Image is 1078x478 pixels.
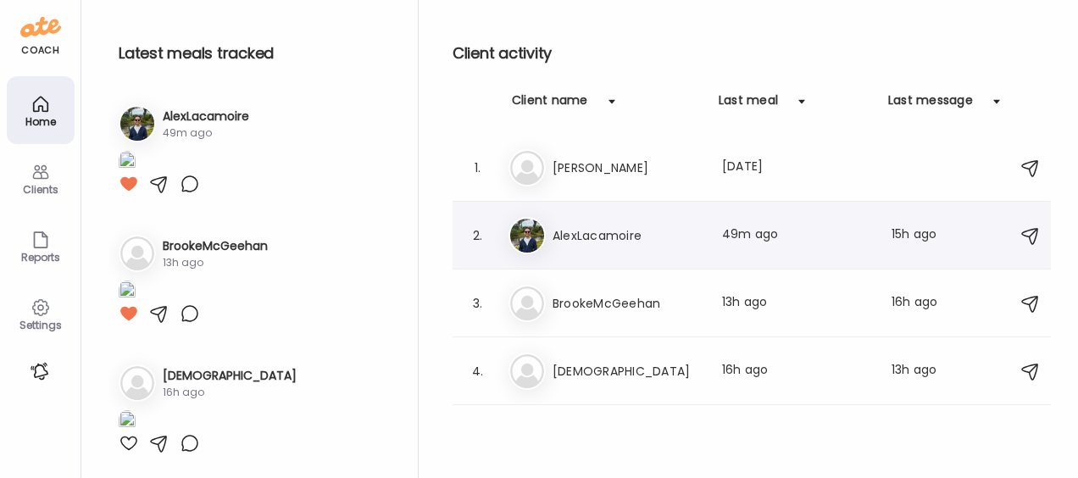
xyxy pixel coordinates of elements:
div: 1. [468,158,488,178]
div: 3. [468,293,488,314]
img: bg-avatar-default.svg [510,354,544,388]
h3: [DEMOGRAPHIC_DATA] [163,367,297,385]
img: bg-avatar-default.svg [120,236,154,270]
div: 16h ago [163,385,297,400]
h3: [PERSON_NAME] [553,158,702,178]
div: Settings [10,320,71,331]
h3: BrookeMcGeehan [163,237,268,255]
div: 49m ago [722,225,871,246]
img: bg-avatar-default.svg [120,366,154,400]
img: avatars%2FNnxwDBmdkOeK1NT09WytNoFynC73 [120,107,154,141]
div: Last meal [719,92,778,119]
div: 16h ago [722,361,871,381]
h2: Latest meals tracked [119,41,391,66]
img: images%2FqrtQFvNB0bQbA83e6r25zfxdjog1%2FyeInVgyJYB7VAcnKjCvg%2FyZqm9fT1r4MSoiSlpIGy_1080 [119,410,136,433]
div: Reports [10,252,71,263]
div: [DATE] [722,158,871,178]
div: 15h ago [892,225,958,246]
div: 13h ago [163,255,268,270]
div: 16h ago [892,293,958,314]
h3: AlexLacamoire [163,108,249,125]
div: 49m ago [163,125,249,141]
h3: BrookeMcGeehan [553,293,702,314]
img: bg-avatar-default.svg [510,286,544,320]
div: coach [21,43,59,58]
img: ate [20,14,61,41]
div: Client name [512,92,588,119]
div: Last message [888,92,973,119]
h2: Client activity [453,41,1051,66]
img: images%2FZKxVoTeUMKWgD8HYyzG7mKbbt422%2FSST0DoO4E04ClTSZgafL%2FVVV0Lb9y2IHKLX6qmFbS_1080 [119,281,136,303]
h3: [DEMOGRAPHIC_DATA] [553,361,702,381]
div: Home [10,116,71,127]
img: images%2FNnxwDBmdkOeK1NT09WytNoFynC73%2FZawVSYx2xi7takC3vDMk%2Fj9nvrPGBhWrLclfSLy7C_1080 [119,151,136,174]
h3: AlexLacamoire [553,225,702,246]
div: 13h ago [892,361,958,381]
img: bg-avatar-default.svg [510,151,544,185]
div: 4. [468,361,488,381]
div: Clients [10,184,71,195]
div: 13h ago [722,293,871,314]
img: avatars%2FNnxwDBmdkOeK1NT09WytNoFynC73 [510,219,544,253]
div: 2. [468,225,488,246]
